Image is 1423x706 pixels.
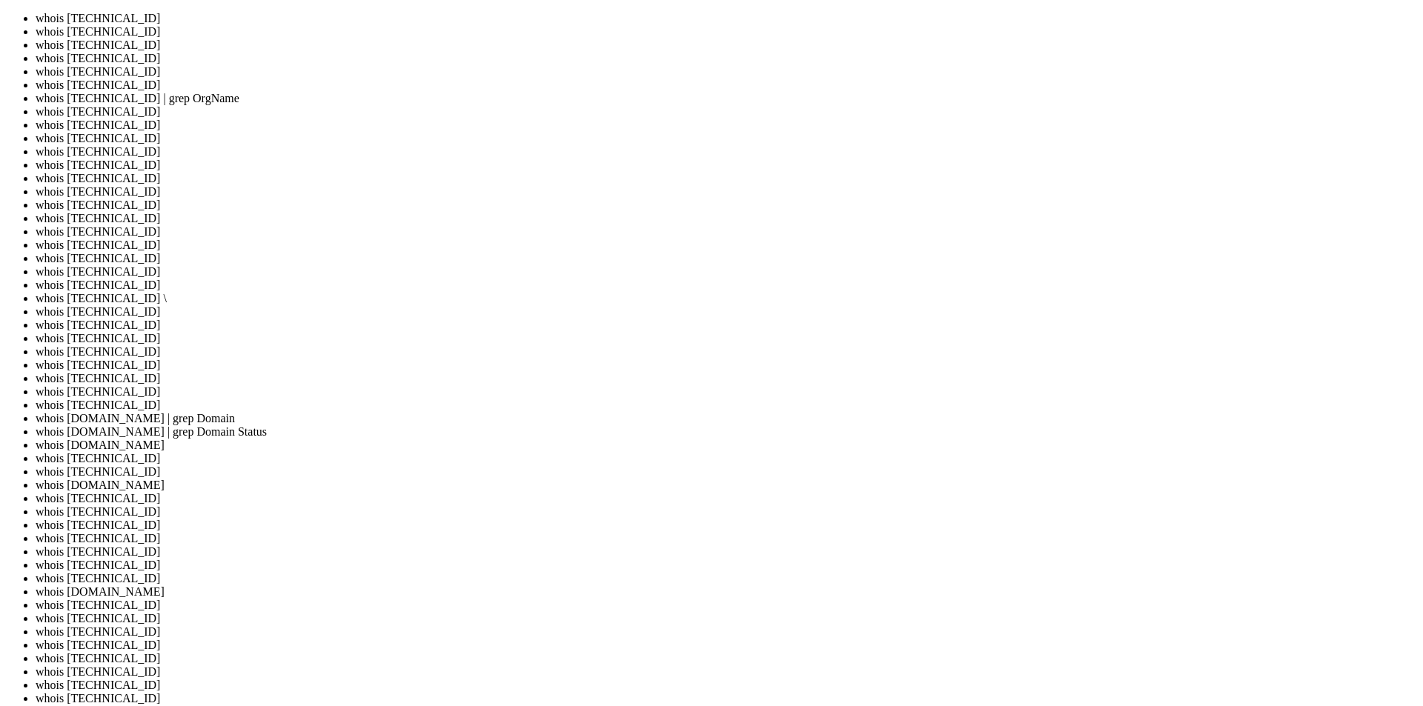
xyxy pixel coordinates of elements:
[6,547,1230,560] x-row: origin: AS6713
[6,69,1230,81] x-row: mnt-by: ONPT-MNT
[36,159,1417,172] li: whois [TECHNICAL_ID]
[36,545,1417,559] li: whois [TECHNICAL_ID]
[36,625,1417,639] li: whois [TECHNICAL_ID]
[6,321,1230,333] x-row: address: [GEOGRAPHIC_DATA]
[6,522,1230,535] x-row: route: [URL]
[36,612,1417,625] li: whois [TECHNICAL_ID]
[156,623,162,636] div: (24, 49)
[36,359,1417,372] li: whois [TECHNICAL_ID]
[36,185,1417,199] li: whois [TECHNICAL_ID]
[36,172,1417,185] li: whois [TECHNICAL_ID]
[6,170,1230,182] x-row: address: [GEOGRAPHIC_DATA]
[36,572,1417,585] li: whois [TECHNICAL_ID]
[36,92,1417,105] li: whois [TECHNICAL_ID] | grep OrgName
[36,412,1417,425] li: whois [DOMAIN_NAME] | grep Domain
[6,459,1230,472] x-row: mnt-by: ONPT-MNT
[36,265,1417,279] li: whois [TECHNICAL_ID]
[36,559,1417,572] li: whois [TECHNICAL_ID]
[36,639,1417,652] li: whois [TECHNICAL_ID]
[36,65,1417,79] li: whois [TECHNICAL_ID]
[36,292,1417,305] li: whois [TECHNICAL_ID] \
[36,239,1417,252] li: whois [TECHNICAL_ID]
[6,623,1230,636] x-row: root@vps130383:~# whois
[36,105,1417,119] li: whois [TECHNICAL_ID]
[36,385,1417,399] li: whois [TECHNICAL_ID]
[36,199,1417,212] li: whois [TECHNICAL_ID]
[6,31,1230,44] x-row: admin-c: SMT1-AFRINIC
[6,346,1230,359] x-row: phone: tel:[PHONE_NUMBER]
[6,6,1230,19] x-row: descr: ADSL_Maroc_telecom
[36,505,1417,519] li: whois [TECHNICAL_ID]
[36,79,1417,92] li: whois [TECHNICAL_ID]
[6,94,1230,107] x-row: parent: [TECHNICAL_ID] - [TECHNICAL_ID]
[36,439,1417,452] li: whois [DOMAIN_NAME]
[36,465,1417,479] li: whois [TECHNICAL_ID]
[36,12,1417,25] li: whois [TECHNICAL_ID]
[36,425,1417,439] li: whois [DOMAIN_NAME] | grep Domain Status
[6,258,1230,270] x-row: nic-hdl: SMT1-AFRINIC
[36,345,1417,359] li: whois [TECHNICAL_ID]
[36,492,1417,505] li: whois [TECHNICAL_ID]
[6,296,1230,308] x-row: address: [GEOGRAPHIC_DATA][PERSON_NAME]
[6,270,1230,283] x-row: address: Service Exploitation des PFS
[6,333,1230,346] x-row: phone: tel:[PHONE_NUMBER]
[6,220,1230,233] x-row: source: AFRINIC # Filtered
[6,245,1230,258] x-row: person: SEPFS Maroc Telecom
[36,319,1417,332] li: whois [TECHNICAL_ID]
[36,252,1417,265] li: whois [TECHNICAL_ID]
[6,371,1230,384] x-row: source: AFRINIC # Filtered
[36,479,1417,492] li: whois [DOMAIN_NAME]
[36,452,1417,465] li: whois [TECHNICAL_ID]
[6,56,1230,69] x-row: status: ASSIGNED PA
[36,119,1417,132] li: whois [TECHNICAL_ID]
[36,532,1417,545] li: whois [TECHNICAL_ID]
[6,447,1230,459] x-row: origin: AS36903
[36,372,1417,385] li: whois [TECHNICAL_ID]
[36,652,1417,665] li: whois [TECHNICAL_ID]
[6,535,1230,547] x-row: descr: route object
[36,519,1417,532] li: whois [TECHNICAL_ID]
[6,434,1230,447] x-row: descr: route object
[6,573,1230,585] x-row: source: AFRINIC # Filtered
[6,182,1230,195] x-row: phone: tel:[PHONE_NUMBER]
[6,44,1230,56] x-row: tech-c: DMT1-AFRINIC
[36,225,1417,239] li: whois [TECHNICAL_ID]
[6,157,1230,170] x-row: address: [GEOGRAPHIC_DATA]
[6,81,1230,94] x-row: source: AFRINIC # Filtered
[36,39,1417,52] li: whois [TECHNICAL_ID]
[6,560,1230,573] x-row: mnt-by: ONPT-MNT
[6,497,1230,510] x-row: % Information related to '[TECHNICAL_ID][URL]'
[6,119,1230,132] x-row: person: DEMPFS Maroc Telecom
[36,599,1417,612] li: whois [TECHNICAL_ID]
[36,212,1417,225] li: whois [TECHNICAL_ID]
[6,422,1230,434] x-row: route: [URL]
[36,25,1417,39] li: whois [TECHNICAL_ID]
[6,19,1230,31] x-row: country: [GEOGRAPHIC_DATA]
[36,132,1417,145] li: whois [TECHNICAL_ID]
[6,396,1230,409] x-row: % Information related to '[TECHNICAL_ID][URL]'
[36,145,1417,159] li: whois [TECHNICAL_ID]
[36,332,1417,345] li: whois [TECHNICAL_ID]
[6,144,338,156] span: address: Si�ge de [GEOGRAPHIC_DATA] [PERSON_NAME]
[6,472,1230,484] x-row: source: AFRINIC # Filtered
[36,305,1417,319] li: whois [TECHNICAL_ID]
[36,585,1417,599] li: whois [DOMAIN_NAME]
[36,52,1417,65] li: whois [TECHNICAL_ID]
[6,132,1230,144] x-row: nic-hdl: DMT1-AFRINIC
[6,308,1230,321] x-row: address: [GEOGRAPHIC_DATA]
[6,359,1230,371] x-row: mnt-by: GENERATED-QKJHRQGRJU8KJEZGF62S2JCUXLD0D81A-MNT
[6,207,1230,220] x-row: mnt-by: GENERATED-59UQAQ1UAZKQWKK5GWNQRJ9VGMHDFDGD-MNT
[6,283,1230,296] x-row: address: MAROC TELECOM
[36,279,1417,292] li: whois [TECHNICAL_ID]
[6,195,1230,207] x-row: phone: tel:[PHONE_NUMBER]
[36,399,1417,412] li: whois [TECHNICAL_ID]
[36,692,1417,705] li: whois [TECHNICAL_ID]
[36,665,1417,679] li: whois [TECHNICAL_ID]
[36,679,1417,692] li: whois [TECHNICAL_ID]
